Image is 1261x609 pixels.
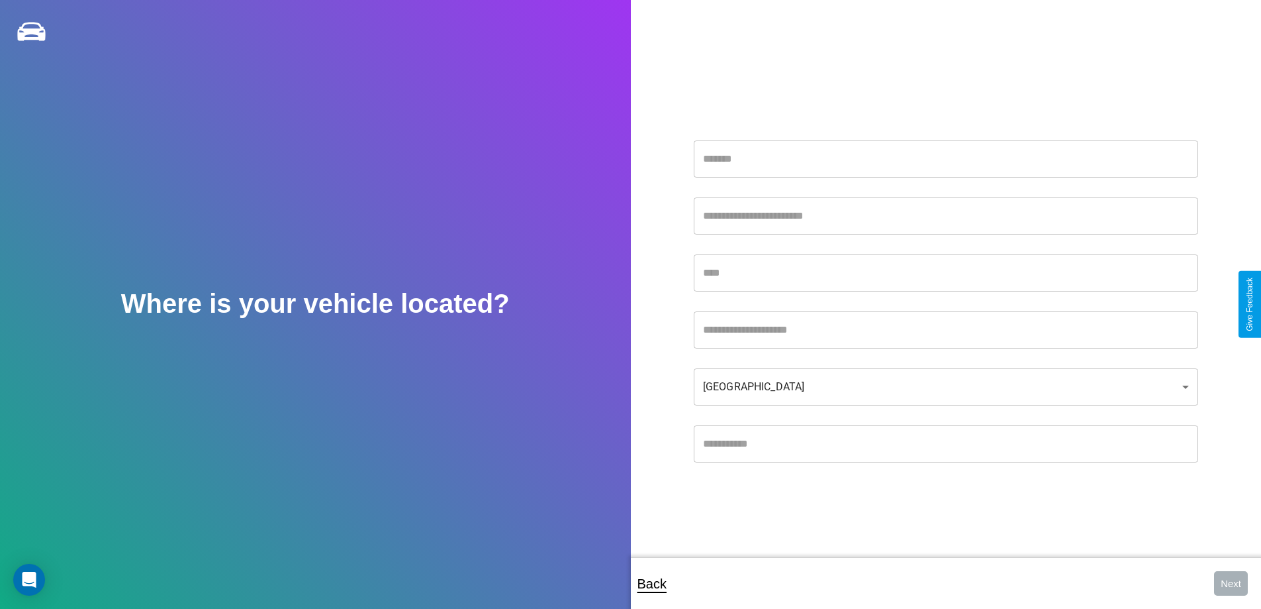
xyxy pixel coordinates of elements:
[1245,278,1254,331] div: Give Feedback
[637,572,667,596] p: Back
[694,368,1198,406] div: [GEOGRAPHIC_DATA]
[13,564,45,596] div: Open Intercom Messenger
[121,289,510,319] h2: Where is your vehicle located?
[1214,571,1248,596] button: Next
